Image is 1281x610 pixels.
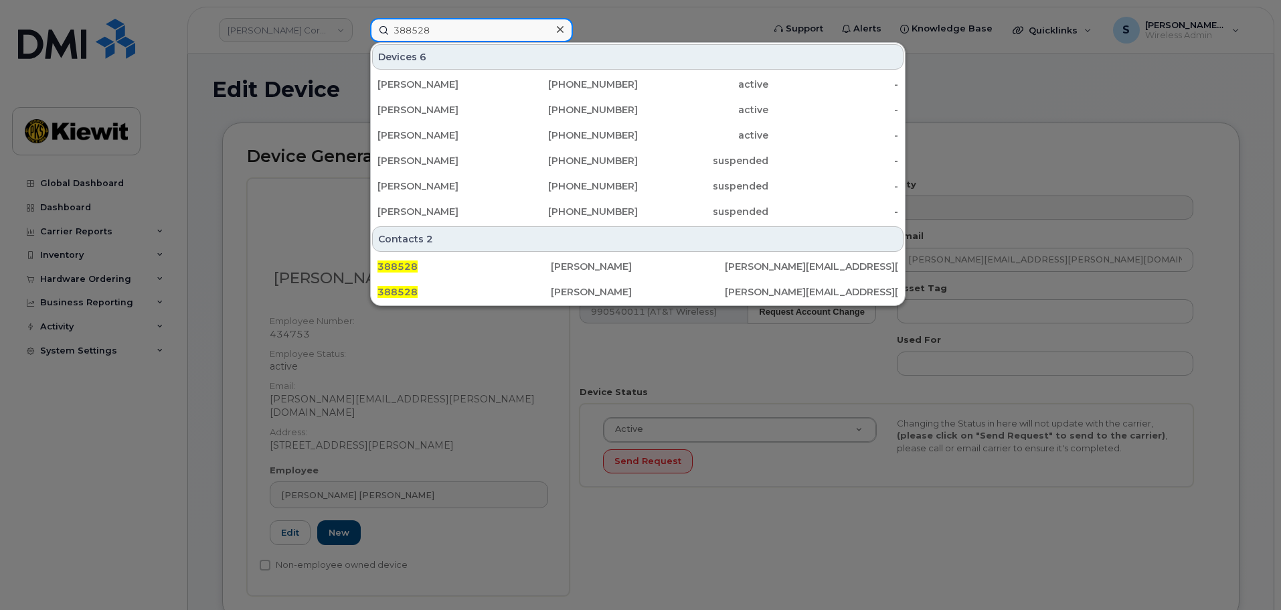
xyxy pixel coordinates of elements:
div: [PERSON_NAME] [551,285,724,299]
div: [PHONE_NUMBER] [508,129,638,142]
div: active [638,103,768,117]
div: - [768,154,899,167]
span: 388528 [377,260,418,273]
div: [PHONE_NUMBER] [508,205,638,218]
div: [PERSON_NAME] [377,205,508,218]
a: [PERSON_NAME][PHONE_NUMBER]active- [372,123,904,147]
div: [PERSON_NAME] [377,103,508,117]
div: [PERSON_NAME] [377,154,508,167]
div: [PHONE_NUMBER] [508,179,638,193]
div: - [768,205,899,218]
a: [PERSON_NAME][PHONE_NUMBER]suspended- [372,200,904,224]
span: 388528 [377,286,418,298]
div: [PHONE_NUMBER] [508,103,638,117]
div: Contacts [372,226,904,252]
div: [PERSON_NAME] [377,179,508,193]
div: active [638,129,768,142]
div: - [768,78,899,91]
a: 388528[PERSON_NAME][PERSON_NAME][EMAIL_ADDRESS][PERSON_NAME][PERSON_NAME][DOMAIN_NAME] [372,280,904,304]
a: [PERSON_NAME][PHONE_NUMBER]active- [372,98,904,122]
div: - [768,103,899,117]
div: active [638,78,768,91]
div: suspended [638,154,768,167]
div: - [768,179,899,193]
a: [PERSON_NAME][PHONE_NUMBER]suspended- [372,149,904,173]
div: [PERSON_NAME] [377,78,508,91]
span: 2 [426,232,433,246]
div: [PERSON_NAME] [377,129,508,142]
div: [PHONE_NUMBER] [508,154,638,167]
div: Devices [372,44,904,70]
div: suspended [638,179,768,193]
a: [PERSON_NAME][PHONE_NUMBER]active- [372,72,904,96]
div: [PERSON_NAME] [551,260,724,273]
div: - [768,129,899,142]
iframe: Messenger Launcher [1223,552,1271,600]
div: suspended [638,205,768,218]
span: 6 [420,50,426,64]
div: [PERSON_NAME][EMAIL_ADDRESS][PERSON_NAME][PERSON_NAME][DOMAIN_NAME] [725,285,898,299]
a: 388528[PERSON_NAME][PERSON_NAME][EMAIL_ADDRESS][PERSON_NAME][PERSON_NAME][DOMAIN_NAME] [372,254,904,279]
div: [PERSON_NAME][EMAIL_ADDRESS][PERSON_NAME][PERSON_NAME][DOMAIN_NAME] [725,260,898,273]
div: [PHONE_NUMBER] [508,78,638,91]
a: [PERSON_NAME][PHONE_NUMBER]suspended- [372,174,904,198]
